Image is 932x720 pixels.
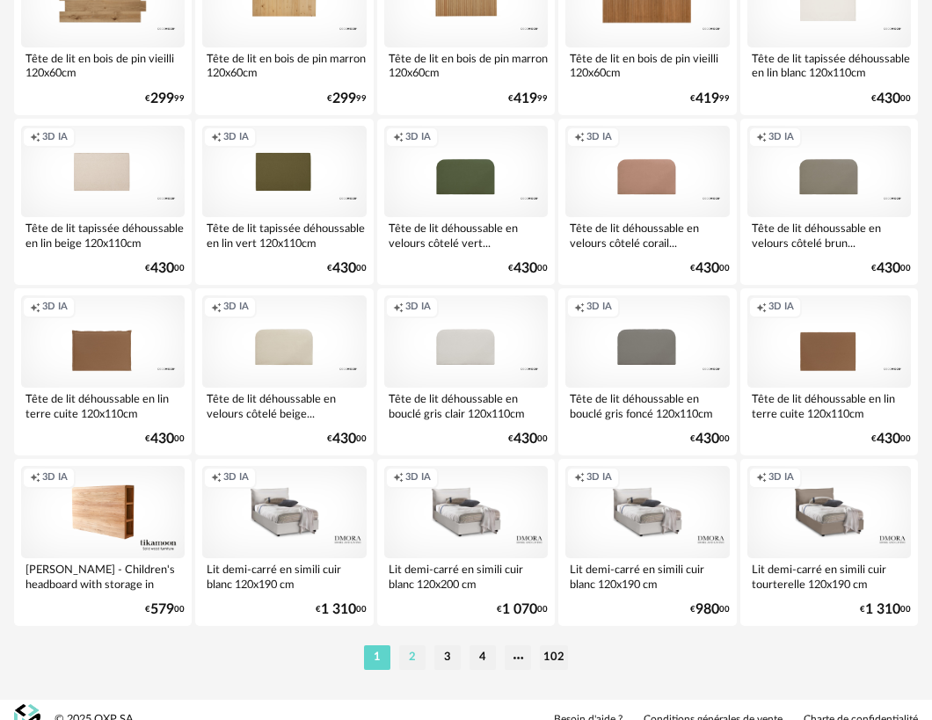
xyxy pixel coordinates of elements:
div: € 00 [871,93,911,105]
span: 3D IA [405,471,431,484]
span: 1 310 [865,604,900,615]
span: 430 [332,263,356,274]
li: 2 [399,645,426,670]
span: Creation icon [756,301,767,314]
span: 3D IA [586,471,612,484]
span: Creation icon [756,131,767,144]
div: Lit demi-carré en simili cuir tourterelle 120x190 cm [747,558,911,593]
div: € 00 [327,433,367,445]
li: 4 [470,645,496,670]
span: 3D IA [223,471,249,484]
a: Creation icon 3D IA Tête de lit déhoussable en bouclé gris clair 120x110cm €43000 [377,288,555,455]
span: Creation icon [211,131,222,144]
div: Tête de lit déhoussable en lin terre cuite 120x110cm [747,388,911,423]
span: 3D IA [405,301,431,314]
a: Creation icon 3D IA Lit demi-carré en simili cuir tourterelle 120x190 cm €1 31000 [740,459,918,626]
span: 3D IA [586,301,612,314]
a: Creation icon 3D IA Tête de lit déhoussable en velours côtelé corail... €43000 [558,119,736,286]
span: Creation icon [30,131,40,144]
div: Tête de lit tapissée déhoussable en lin beige 120x110cm [21,217,185,252]
span: 579 [150,604,174,615]
a: Creation icon 3D IA Lit demi-carré en simili cuir blanc 120x200 cm €1 07000 [377,459,555,626]
span: 299 [150,93,174,105]
li: 1 [364,645,390,670]
div: Tête de lit en bois de pin marron 120x60cm [202,47,366,83]
div: Lit demi-carré en simili cuir blanc 120x190 cm [202,558,366,593]
span: 419 [513,93,537,105]
span: 3D IA [586,131,612,144]
span: Creation icon [756,471,767,484]
a: Creation icon 3D IA Tête de lit déhoussable en velours côtelé brun... €43000 [740,119,918,286]
div: € 00 [690,263,730,274]
div: € 00 [145,263,185,274]
span: 430 [695,263,719,274]
div: Tête de lit tapissée déhoussable en lin blanc 120x110cm [747,47,911,83]
span: 430 [513,263,537,274]
a: Creation icon 3D IA Tête de lit déhoussable en velours côtelé beige... €43000 [195,288,373,455]
div: € 00 [316,604,367,615]
a: Creation icon 3D IA Tête de lit tapissée déhoussable en lin vert 120x110cm €43000 [195,119,373,286]
div: Tête de lit déhoussable en lin terre cuite 120x110cm [21,388,185,423]
div: € 00 [508,433,548,445]
span: Creation icon [574,301,585,314]
span: 430 [695,433,719,445]
span: 3D IA [223,131,249,144]
span: 299 [332,93,356,105]
div: € 00 [690,433,730,445]
span: Creation icon [393,301,404,314]
span: 3D IA [223,301,249,314]
div: € 00 [145,604,185,615]
div: Tête de lit déhoussable en velours côtelé vert... [384,217,548,252]
div: Lit demi-carré en simili cuir blanc 120x200 cm [384,558,548,593]
div: € 00 [860,604,911,615]
li: 102 [540,645,568,670]
span: 3D IA [42,131,68,144]
div: Tête de lit déhoussable en bouclé gris clair 120x110cm [384,388,548,423]
span: 430 [877,263,900,274]
div: € 00 [497,604,548,615]
span: 3D IA [42,471,68,484]
div: € 00 [145,433,185,445]
div: € 99 [508,93,548,105]
span: 419 [695,93,719,105]
div: Tête de lit tapissée déhoussable en lin vert 120x110cm [202,217,366,252]
div: € 00 [871,263,911,274]
span: 3D IA [768,471,794,484]
a: Creation icon 3D IA Tête de lit déhoussable en lin terre cuite 120x110cm €43000 [740,288,918,455]
div: € 99 [327,93,367,105]
div: € 00 [327,263,367,274]
span: 3D IA [42,301,68,314]
a: Creation icon 3D IA Tête de lit déhoussable en lin terre cuite 120x110cm €43000 [14,288,192,455]
div: Tête de lit déhoussable en bouclé gris foncé 120x110cm [565,388,729,423]
span: Creation icon [30,471,40,484]
div: [PERSON_NAME] - Children's headboard with storage in solid... [21,558,185,593]
div: € 00 [871,433,911,445]
div: Tête de lit déhoussable en velours côtelé brun... [747,217,911,252]
a: Creation icon 3D IA Tête de lit tapissée déhoussable en lin beige 120x110cm €43000 [14,119,192,286]
span: Creation icon [574,131,585,144]
span: 980 [695,604,719,615]
div: Tête de lit déhoussable en velours côtelé beige... [202,388,366,423]
a: Creation icon 3D IA Tête de lit déhoussable en velours côtelé vert... €43000 [377,119,555,286]
span: 1 070 [502,604,537,615]
a: Creation icon 3D IA Lit demi-carré en simili cuir blanc 120x190 cm €98000 [558,459,736,626]
span: Creation icon [574,471,585,484]
span: 430 [877,433,900,445]
a: Creation icon 3D IA Tête de lit déhoussable en bouclé gris foncé 120x110cm €43000 [558,288,736,455]
span: Creation icon [393,131,404,144]
span: Creation icon [30,301,40,314]
div: Tête de lit déhoussable en velours côtelé corail... [565,217,729,252]
span: Creation icon [211,471,222,484]
span: 430 [513,433,537,445]
span: 3D IA [768,301,794,314]
span: Creation icon [211,301,222,314]
span: 3D IA [405,131,431,144]
div: Tête de lit en bois de pin vieilli 120x60cm [21,47,185,83]
div: € 00 [690,604,730,615]
span: Creation icon [393,471,404,484]
span: 430 [150,433,174,445]
span: 430 [877,93,900,105]
div: € 00 [508,263,548,274]
span: 430 [150,263,174,274]
a: Creation icon 3D IA [PERSON_NAME] - Children's headboard with storage in solid... €57900 [14,459,192,626]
